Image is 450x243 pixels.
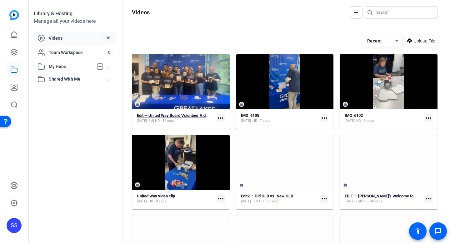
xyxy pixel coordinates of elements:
mat-icon: more_horiz [424,195,432,203]
mat-icon: filter_list [352,9,360,16]
span: Recent [367,38,382,43]
span: HD - 8 secs [148,199,166,204]
strong: Edit — United Way Board Volunteer Video [137,113,210,118]
div: SS [7,218,22,233]
a: IMG_6105[DATE]HD - 7 secs [241,113,318,123]
h1: Videos [132,9,150,16]
span: 38 [103,35,113,42]
span: Team Workspace [49,49,105,56]
div: Library & Hosting [34,10,117,17]
img: blue-gradient.svg [9,10,19,20]
span: [DATE] [241,118,251,123]
button: Upload File [405,35,437,47]
span: Shared With Me [49,76,107,82]
mat-icon: more_horiz [217,195,225,203]
a: IMG_6102[DATE]HD - 9 secs [345,113,422,123]
a: Edit — United Way Board Volunteer Video[DATE]Full HD - 59 secs [137,113,214,123]
span: Full HD - 59 secs [148,118,175,123]
strong: Edit2 — Old OLB vs. New OLB [241,194,293,198]
strong: IMG_6102 [345,113,363,118]
span: 0 [105,49,113,56]
span: HD - 9 secs [356,118,374,123]
span: [DATE] [137,199,147,204]
span: [DATE] [241,199,251,204]
strong: EDIT — [PERSON_NAME]'s Welcome to New Members [345,194,441,198]
span: Full HD - 59 secs [252,199,279,204]
mat-expansion-panel-header: My Hubs [34,60,117,73]
a: Edit2 — Old OLB vs. New OLB[DATE]Full HD - 59 secs [241,194,318,204]
mat-icon: more_horiz [217,114,225,122]
span: Upload File [414,38,435,44]
strong: United Way video clip [137,194,175,198]
mat-icon: accessibility [414,227,422,235]
mat-expansion-panel-header: Shared With Me [34,73,117,85]
span: [DATE] [137,118,147,123]
mat-icon: more_horiz [424,114,432,122]
span: Full HD - 48 secs [356,199,382,204]
mat-icon: message [434,227,442,235]
mat-icon: more_horiz [320,114,328,122]
span: [DATE] [345,199,355,204]
span: My Hubs [49,63,93,70]
a: EDIT — [PERSON_NAME]'s Welcome to New Members[DATE]Full HD - 48 secs [345,194,422,204]
span: Videos [49,35,103,41]
a: United Way video clip[DATE]HD - 8 secs [137,194,214,204]
span: HD - 7 secs [252,118,270,123]
mat-icon: more_horiz [320,195,328,203]
span: [DATE] [345,118,355,123]
strong: IMG_6105 [241,113,259,118]
div: Manage all your videos here [34,17,117,25]
input: Search [376,9,432,16]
